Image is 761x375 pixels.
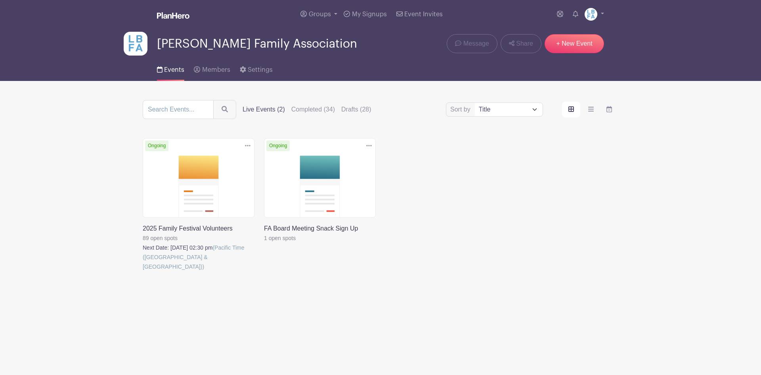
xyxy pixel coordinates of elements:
a: + New Event [545,34,604,53]
span: Groups [309,11,331,17]
span: Event Invites [404,11,443,17]
a: Message [447,34,497,53]
input: Search Events... [143,100,214,119]
span: Message [463,39,489,48]
a: Events [157,56,184,81]
span: [PERSON_NAME] Family Association [157,37,357,50]
span: Members [202,67,230,73]
a: Settings [240,56,273,81]
label: Completed (34) [291,105,335,114]
a: Share [501,34,541,53]
label: Live Events (2) [243,105,285,114]
span: My Signups [352,11,387,17]
span: Share [516,39,533,48]
div: order and view [562,102,618,117]
a: Members [194,56,230,81]
label: Sort by [450,105,473,114]
span: Events [164,67,184,73]
div: filters [243,105,378,114]
img: logo_white-6c42ec7e38ccf1d336a20a19083b03d10ae64f83f12c07503d8b9e83406b4c7d.svg [157,12,189,19]
img: LBFArev.png [124,32,147,56]
img: LBFArev.png [585,8,597,21]
span: Settings [248,67,273,73]
label: Drafts (28) [341,105,371,114]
